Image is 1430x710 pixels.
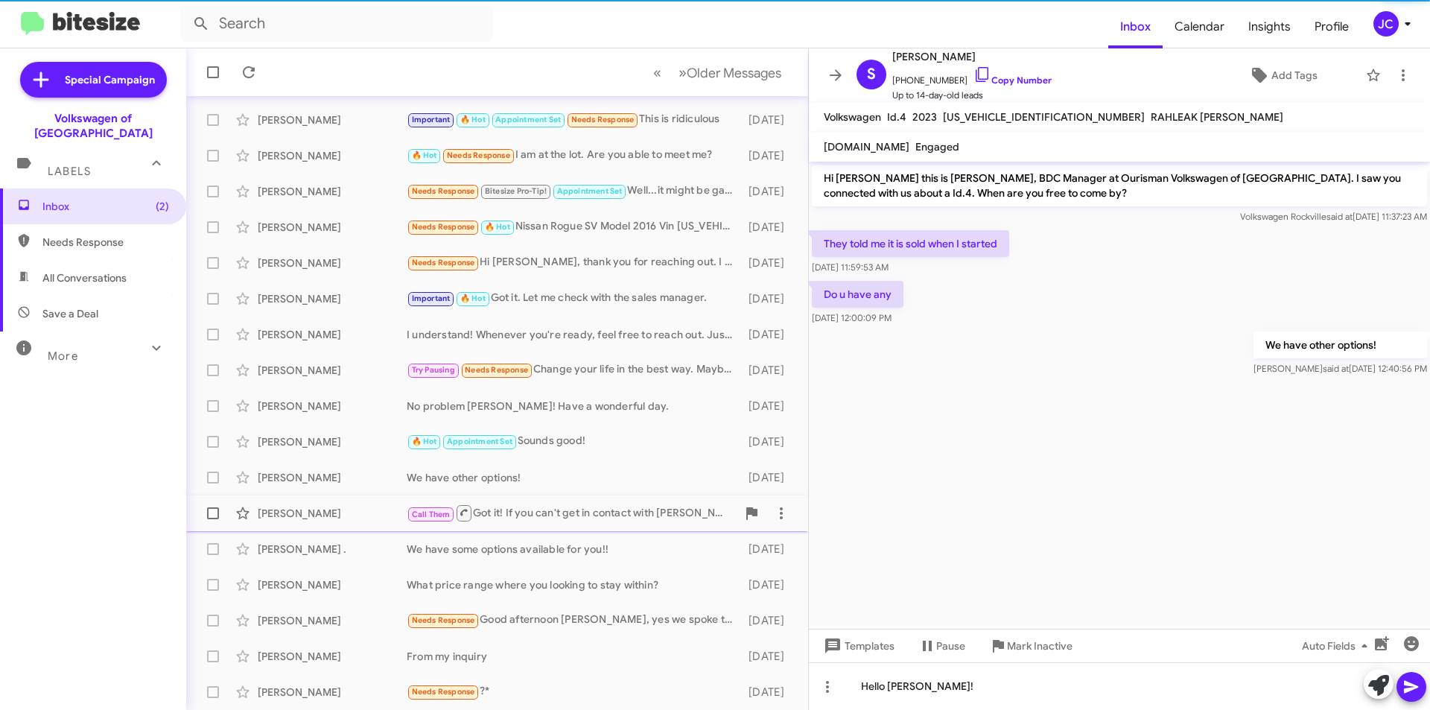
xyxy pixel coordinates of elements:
[258,112,407,127] div: [PERSON_NAME]
[1236,5,1303,48] a: Insights
[412,258,475,267] span: Needs Response
[645,57,790,88] nav: Page navigation example
[258,542,407,557] div: [PERSON_NAME] .
[258,434,407,449] div: [PERSON_NAME]
[812,262,889,273] span: [DATE] 11:59:53 AM
[1323,363,1349,374] span: said at
[258,577,407,592] div: [PERSON_NAME]
[812,312,892,323] span: [DATE] 12:00:09 PM
[741,112,796,127] div: [DATE]
[741,148,796,163] div: [DATE]
[912,110,937,124] span: 2023
[809,633,906,659] button: Templates
[936,633,965,659] span: Pause
[258,184,407,199] div: [PERSON_NAME]
[741,399,796,413] div: [DATE]
[741,613,796,628] div: [DATE]
[741,291,796,306] div: [DATE]
[407,577,741,592] div: What price range where you looking to stay within?
[258,220,407,235] div: [PERSON_NAME]
[42,306,98,321] span: Save a Deal
[412,437,437,446] span: 🔥 Hot
[412,222,475,232] span: Needs Response
[1163,5,1236,48] a: Calendar
[1108,5,1163,48] a: Inbox
[258,506,407,521] div: [PERSON_NAME]
[407,290,741,307] div: Got it. Let me check with the sales manager.
[824,110,881,124] span: Volkswagen
[407,649,741,664] div: From my inquiry
[812,281,903,308] p: Do u have any
[412,115,451,124] span: Important
[407,254,741,271] div: Hi [PERSON_NAME], thank you for reaching out. I was able to find a better deal for the car, and d...
[1361,11,1414,37] button: JC
[258,399,407,413] div: [PERSON_NAME]
[258,327,407,342] div: [PERSON_NAME]
[465,365,528,375] span: Needs Response
[65,72,155,87] span: Special Campaign
[1271,62,1318,89] span: Add Tags
[1206,62,1358,89] button: Add Tags
[258,148,407,163] div: [PERSON_NAME]
[42,235,169,250] span: Needs Response
[670,57,790,88] button: Next
[495,115,561,124] span: Appointment Set
[485,222,510,232] span: 🔥 Hot
[1373,11,1399,37] div: JC
[460,294,486,303] span: 🔥 Hot
[407,218,741,235] div: Nissan Rogue SV Model 2016 Vin [US_VEHICLE_IDENTIFICATION_NUMBER]
[407,542,741,557] div: We have some options available for you!!
[1302,633,1373,659] span: Auto Fields
[741,256,796,270] div: [DATE]
[180,6,493,42] input: Search
[977,633,1084,659] button: Mark Inactive
[973,75,1052,86] a: Copy Number
[1253,332,1427,358] p: We have other options!
[867,63,876,86] span: S
[824,140,909,153] span: [DOMAIN_NAME]
[812,230,1009,257] p: They told me it is sold when I started
[557,186,623,196] span: Appointment Set
[407,470,741,485] div: We have other options!
[412,365,455,375] span: Try Pausing
[741,327,796,342] div: [DATE]
[1151,110,1283,124] span: RAHLEAK [PERSON_NAME]
[258,649,407,664] div: [PERSON_NAME]
[887,110,906,124] span: Id.4
[42,270,127,285] span: All Conversations
[809,662,1430,710] div: Hello [PERSON_NAME]!
[460,115,486,124] span: 🔥 Hot
[741,685,796,700] div: [DATE]
[485,186,547,196] span: Bitesize Pro-Tip!
[741,470,796,485] div: [DATE]
[48,349,78,363] span: More
[412,510,451,519] span: Call Them
[447,150,510,160] span: Needs Response
[407,361,741,378] div: Change your life in the best way. Maybe next week
[679,63,687,82] span: »
[741,434,796,449] div: [DATE]
[892,88,1052,103] span: Up to 14-day-old leads
[258,291,407,306] div: [PERSON_NAME]
[407,183,741,200] div: Well...it might be game on again. My wife and I agreed for me to take her gas car on weekends for...
[407,612,741,629] div: Good afternoon [PERSON_NAME], yes we spoke the other day and I was actually at your dealership [D...
[812,165,1427,206] p: Hi [PERSON_NAME] this is [PERSON_NAME], BDC Manager at Ourisman Volkswagen of [GEOGRAPHIC_DATA]. ...
[258,470,407,485] div: [PERSON_NAME]
[412,150,437,160] span: 🔥 Hot
[892,66,1052,88] span: [PHONE_NUMBER]
[258,685,407,700] div: [PERSON_NAME]
[156,199,169,214] span: (2)
[741,184,796,199] div: [DATE]
[687,65,781,81] span: Older Messages
[741,542,796,557] div: [DATE]
[821,633,894,659] span: Templates
[407,433,741,450] div: Sounds good!
[1240,211,1427,222] span: Volkswagen Rockville [DATE] 11:37:23 AM
[741,577,796,592] div: [DATE]
[407,327,741,342] div: I understand! Whenever you're ready, feel free to reach out. Just let me know!
[915,140,959,153] span: Engaged
[20,62,167,98] a: Special Campaign
[653,63,661,82] span: «
[1253,363,1427,374] span: [PERSON_NAME] [DATE] 12:40:56 PM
